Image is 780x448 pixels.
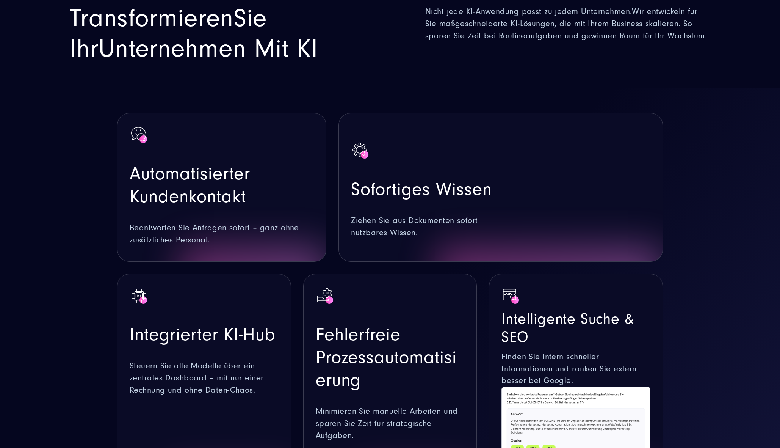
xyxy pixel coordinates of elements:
[425,7,707,41] span: Wir entwickeln für Sie maßgeschneiderte KI-Lösungen, die mit Ihrem Business skalieren. So sparen ...
[501,352,636,386] span: Finden Sie intern schneller Informationen und ranken Sie extern besser bei Google.
[130,324,276,345] span: Integrierter KI-Hub
[130,286,149,305] img: KI Icon | KI-Lösungen für Unternehmen von SUNZINET
[234,4,267,33] span: Sie
[70,4,234,33] span: Transformieren
[351,141,370,160] img: Glühbirne in Zahnrad | KI-Lösungen für Unternehmen von SUNZINET
[316,407,458,440] span: Minimieren Sie manuelle Arbeiten und sparen Sie Zeit für strategische Aufgaben.
[130,360,279,396] p: Steuern Sie alle Modelle über ein zentrales Dashboard – mit nur einer Rechnung und ohne Daten-Chaos.
[130,126,149,145] img: Sprechblasen | KI-Lösungen für Unternehmen von SUNZINET
[316,286,335,305] img: Hand, die Zahnrad hält | KI-Lösungen für Unternehmen von SUNZINET
[501,310,634,346] span: Intelligente Suche & SEO
[351,179,492,200] span: Sofortiges Wissen
[130,162,314,208] h3: Automatisierter Kundenkontakt
[425,7,632,16] span: Nicht jede KI-Anwendung passt zu jedem Unternehmen.
[501,286,520,305] img: Vergrößerungsglas vor Browser | KI-Lösungen für Unternehmen von SUNZINET
[99,35,318,63] span: Unternehmen mit KI
[316,324,457,390] span: Fehlerfreie Prozessautomatisierung
[70,35,99,63] span: Ihr
[351,215,504,239] p: Ziehen Sie aus Dokumenten sofort nutzbares Wissen.
[130,222,314,246] p: Beantworten Sie Anfragen sofort – ganz ohne zusätzliches Personal.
